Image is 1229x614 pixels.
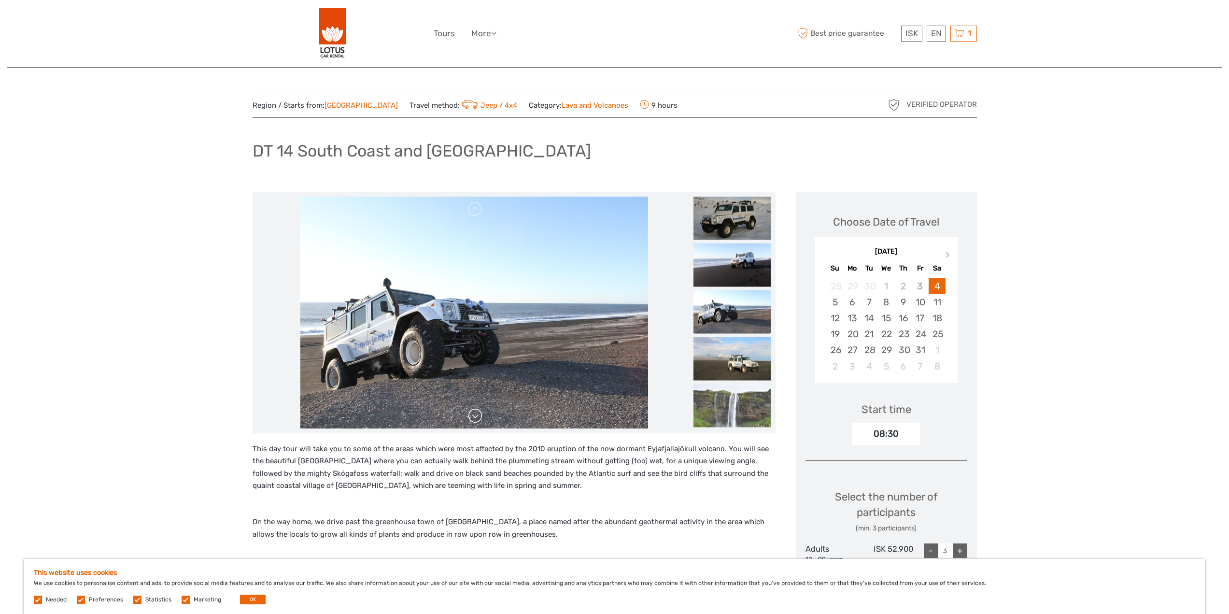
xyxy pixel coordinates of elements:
div: (min. 3 participants) [805,524,967,533]
label: Preferences [89,596,123,604]
span: 9 hours [640,98,678,112]
div: month 2025-10 [818,278,954,374]
a: Lava and Volcanoes [562,101,628,110]
div: Choose Monday, October 27th, 2025 [844,342,861,358]
a: [GEOGRAPHIC_DATA] [325,101,398,110]
div: Choose Tuesday, October 28th, 2025 [861,342,877,358]
label: Statistics [145,596,171,604]
p: We're away right now. Please check back later! [14,17,109,25]
img: verified_operator_grey_128.png [886,97,902,113]
div: Not available Sunday, September 28th, 2025 [827,278,844,294]
h5: This website uses cookies [34,569,1195,577]
div: Start time [862,402,911,417]
div: Choose Thursday, October 9th, 2025 [895,294,912,310]
div: Choose Sunday, October 12th, 2025 [827,310,844,326]
div: Adults [805,543,860,564]
a: More [471,27,496,41]
div: Choose Tuesday, November 4th, 2025 [861,358,877,374]
div: Choose Wednesday, October 22nd, 2025 [877,326,894,342]
div: Choose Monday, October 13th, 2025 [844,310,861,326]
img: 443-e2bd2384-01f0-477a-b1bf-f993e7f52e7d_logo_big.png [319,7,347,60]
div: Choose Monday, October 6th, 2025 [844,294,861,310]
button: OK [240,595,266,604]
div: Choose Saturday, November 1st, 2025 [929,342,946,358]
label: Marketing [194,596,221,604]
div: Choose Friday, November 7th, 2025 [912,358,929,374]
div: Choose Friday, October 24th, 2025 [912,326,929,342]
div: Choose Friday, October 31st, 2025 [912,342,929,358]
div: Not available Monday, September 29th, 2025 [844,278,861,294]
div: Choose Sunday, October 5th, 2025 [827,294,844,310]
div: Choose Monday, October 20th, 2025 [844,326,861,342]
label: Needed [46,596,67,604]
p: This day tour will take you to some of the areas which were most affected by the 2010 eruption of... [253,443,776,505]
div: Choose Friday, October 17th, 2025 [912,310,929,326]
div: Th [895,262,912,275]
span: 1 [966,29,973,38]
span: ISK [905,29,918,38]
div: Choose Wednesday, October 8th, 2025 [877,294,894,310]
div: - [924,543,938,558]
div: Choose Saturday, November 8th, 2025 [929,358,946,374]
button: Next Month [941,249,957,265]
div: Sa [929,262,946,275]
div: Mo [844,262,861,275]
div: Choose Sunday, October 19th, 2025 [827,326,844,342]
div: Select the number of participants [805,489,967,533]
div: Choose Wednesday, November 5th, 2025 [877,358,894,374]
img: 4dad46c844654cf88d68d93764da3c10_slider_thumbnail.jpeg [693,384,771,427]
div: Choose Saturday, October 18th, 2025 [929,310,946,326]
div: Choose Thursday, October 30th, 2025 [895,342,912,358]
div: Choose Saturday, October 25th, 2025 [929,326,946,342]
div: Not available Friday, October 3rd, 2025 [912,278,929,294]
div: Su [827,262,844,275]
div: Choose Thursday, October 23rd, 2025 [895,326,912,342]
button: Open LiveChat chat widget [111,15,123,27]
div: Choose Saturday, October 11th, 2025 [929,294,946,310]
div: EN [927,26,946,42]
div: Choose Tuesday, October 14th, 2025 [861,310,877,326]
div: Choose Wednesday, October 15th, 2025 [877,310,894,326]
div: We use cookies to personalise content and ads, to provide social media features and to analyse ou... [24,559,1205,614]
div: We [877,262,894,275]
div: [DATE] [815,247,958,257]
div: ISK 52,900 [859,543,913,564]
img: 322ce94cddc44e3688cb227a082e991a_slider_thumbnail.jpg [693,196,771,240]
div: + [953,543,967,558]
div: Choose Saturday, October 4th, 2025 [929,278,946,294]
div: Choose Thursday, November 6th, 2025 [895,358,912,374]
div: Choose Tuesday, October 21st, 2025 [861,326,877,342]
div: Not available Wednesday, October 1st, 2025 [877,278,894,294]
div: Not available Tuesday, September 30th, 2025 [861,278,877,294]
span: Best price guarantee [796,26,899,42]
div: Fr [912,262,929,275]
a: Tours [434,27,455,41]
div: 12 - 99 years [805,555,860,564]
img: 41e1f62e3dd345ed9d9dd0514e53a3fb_slider_thumbnail.jpg [693,290,771,333]
div: Choose Sunday, October 26th, 2025 [827,342,844,358]
div: Tu [861,262,877,275]
div: Choose Thursday, October 16th, 2025 [895,310,912,326]
a: Jeep / 4x4 [460,101,518,110]
div: Not available Thursday, October 2nd, 2025 [895,278,912,294]
img: 41e1f62e3dd345ed9d9dd0514e53a3fb_main_slider.jpg [300,197,648,428]
div: Choose Tuesday, October 7th, 2025 [861,294,877,310]
img: b44c8b69c0084352887b50014c2ba4a7_slider_thumbnail.jpg [693,243,771,286]
div: Choose Sunday, November 2nd, 2025 [827,358,844,374]
div: 08:30 [852,423,920,445]
img: 72e1dcd8e97e419695524184a4685401_slider_thumbnail.jpg [693,337,771,380]
div: Choose Friday, October 10th, 2025 [912,294,929,310]
p: On the way home, we drive past the greenhouse town of [GEOGRAPHIC_DATA], a place named after the ... [253,516,776,553]
div: Choose Wednesday, October 29th, 2025 [877,342,894,358]
span: Region / Starts from: [253,100,398,111]
span: Travel method: [410,98,518,112]
div: Choose Monday, November 3rd, 2025 [844,358,861,374]
span: Verified Operator [906,100,977,110]
h1: DT 14 South Coast and [GEOGRAPHIC_DATA] [253,141,591,161]
span: Category: [529,100,628,111]
div: Choose Date of Travel [833,214,939,229]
